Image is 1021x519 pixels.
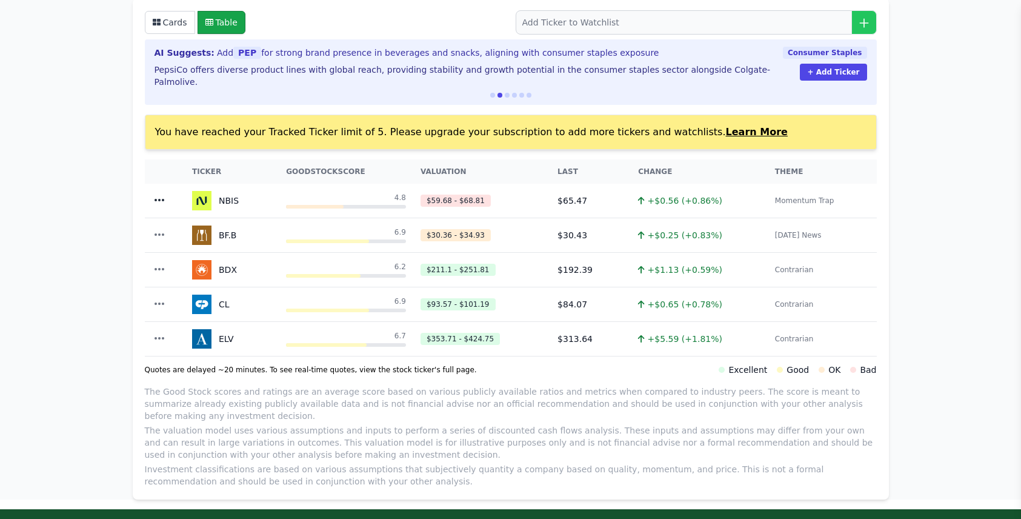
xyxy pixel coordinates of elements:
td: NBIS [185,184,279,218]
span: PepsiCo offers diverse product lines with global reach, providing stability and growth potential ... [155,65,771,87]
div: Momentum Trap [775,195,834,207]
span: +$5.59 (+1.81%) [648,334,722,344]
input: Add Ticker to Watchlist [516,10,877,35]
span: Good [777,364,809,376]
span: GoodStock [286,167,338,176]
div: $353.71 - $424.75 [421,333,500,345]
span: AI Suggests: [155,47,215,59]
button: Learn More [726,125,788,139]
th: Ticker [185,159,279,184]
p: Investment classifications are based on various assumptions that subjectively quantity a company ... [145,463,877,487]
span: 4.8 [394,193,406,203]
img: BDX.svg [192,260,211,280]
div: Contrarian [775,264,814,276]
span: OK [819,364,840,376]
span: Consumer Staples [783,47,866,59]
div: $211.1 - $251.81 [421,264,496,276]
img: 942983351666.svg [192,191,211,210]
div: Table navigation [135,357,886,376]
td: $192.39 [550,253,631,287]
span: Add for strong brand presence in beverages and snacks, aligning with consumer staples exposure [217,47,659,59]
div: $30.36 - $34.93 [421,229,491,241]
div: $93.57 - $101.19 [421,298,496,310]
button: + Add Ticker [800,64,866,81]
button: Table [198,11,245,34]
span: +$0.56 (+0.86%) [648,196,722,206]
div: Contrarian [775,333,814,345]
p: The Good Stock scores and ratings are an average score based on various publicly available ratios... [145,386,877,422]
span: 6.2 [394,262,406,272]
p: The valuation model uses various assumptions and inputs to perform a series of discounted cash fl... [145,424,877,461]
div: View toggle [145,11,245,34]
td: CL [185,287,279,321]
td: ELV [185,322,279,356]
button: Cards [145,11,195,34]
span: +$0.25 (+0.83%) [648,230,722,240]
img: BF.B.svg [192,226,211,245]
div: Contrarian [775,298,814,310]
th: Theme [768,159,877,184]
div: [DATE] News [775,229,822,241]
span: Bad [850,364,876,376]
th: Change [631,159,768,184]
span: +$0.65 (+0.78%) [648,300,722,309]
td: $313.64 [550,322,631,357]
span: You have reached your Tracked Ticker limit of 5. Please upgrade your subscription to add more tic... [155,126,788,138]
td: $84.07 [550,287,631,322]
img: CL.svg [192,295,211,314]
td: $65.47 [550,184,631,218]
span: Quotes are delayed ~20 minutes. To see real-time quotes, view the stock ticker's full page. [145,365,477,375]
span: Excellent [719,364,767,376]
div: $59.68 - $68.81 [421,195,491,207]
th: Last [550,159,631,184]
img: ANTM.svg [192,329,211,349]
span: 6.9 [394,296,406,306]
th: Valuation [413,159,550,184]
span: PEP [233,47,261,59]
span: 6.9 [394,227,406,237]
td: BDX [185,253,279,287]
th: Score [279,159,413,184]
td: $30.43 [550,218,631,253]
span: 6.7 [394,331,406,341]
span: +$1.13 (+0.59%) [648,265,722,275]
td: BF.B [185,218,279,252]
